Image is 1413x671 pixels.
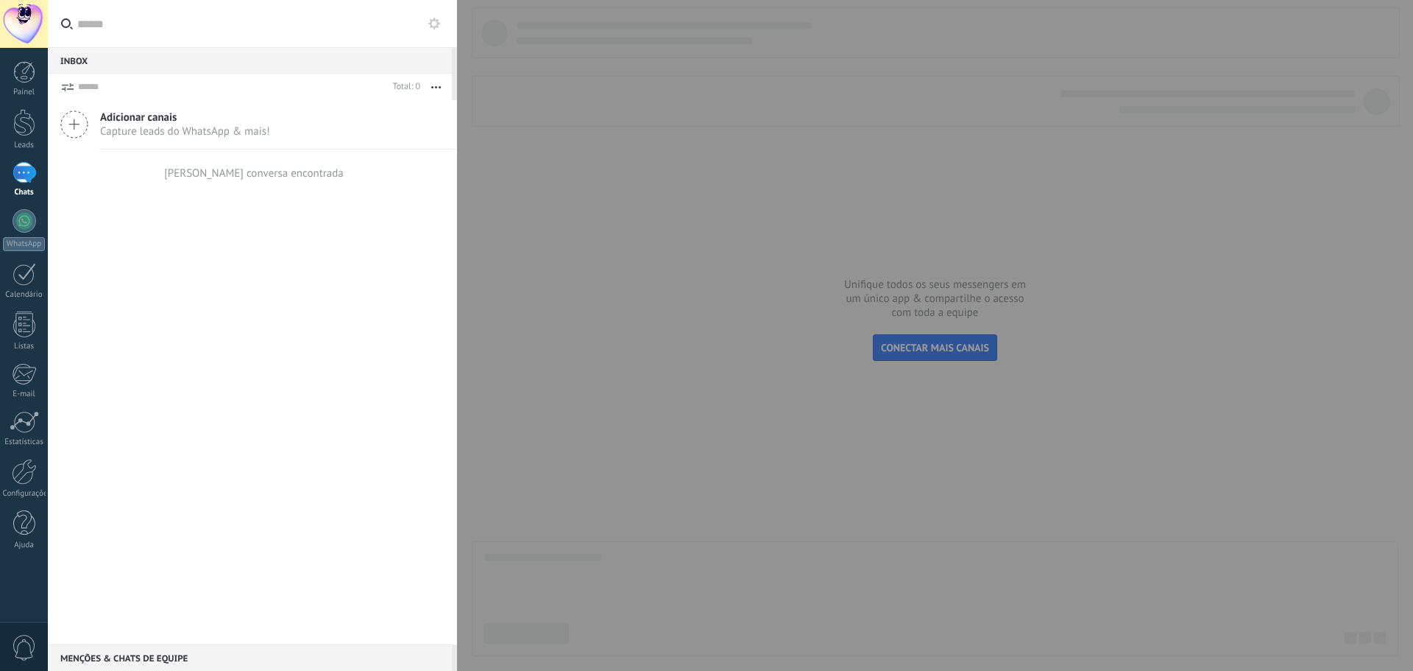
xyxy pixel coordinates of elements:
span: Adicionar canais [100,110,270,124]
div: Configurações [3,489,46,499]
span: Capture leads do WhatsApp & mais! [100,124,270,138]
div: WhatsApp [3,237,45,251]
div: Inbox [48,47,452,74]
div: E-mail [3,390,46,399]
div: Listas [3,342,46,351]
div: Estatísticas [3,438,46,447]
div: Calendário [3,290,46,300]
div: Total: 0 [387,80,420,94]
div: Painel [3,88,46,97]
div: Leads [3,141,46,150]
div: Chats [3,188,46,197]
div: Ajuda [3,541,46,550]
div: Menções & Chats de equipe [48,644,452,671]
div: [PERSON_NAME] conversa encontrada [164,166,344,180]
